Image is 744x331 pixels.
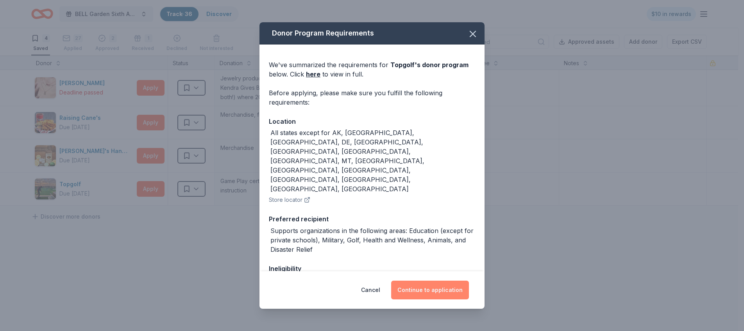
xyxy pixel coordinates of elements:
[270,128,475,194] div: All states except for AK, [GEOGRAPHIC_DATA], [GEOGRAPHIC_DATA], DE, [GEOGRAPHIC_DATA], [GEOGRAPHI...
[270,226,475,254] div: Supports organizations in the following areas: Education (except for private schools), Military, ...
[361,281,380,299] button: Cancel
[269,60,475,79] div: We've summarized the requirements for below. Click to view in full.
[269,263,475,274] div: Ineligibility
[259,22,485,44] div: Donor Program Requirements
[269,116,475,126] div: Location
[269,214,475,224] div: Preferred recipient
[306,69,320,79] a: here
[269,195,310,205] button: Store locator
[269,88,475,107] div: Before applying, please make sure you fulfill the following requirements:
[391,281,469,299] button: Continue to application
[390,61,469,69] span: Topgolf 's donor program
